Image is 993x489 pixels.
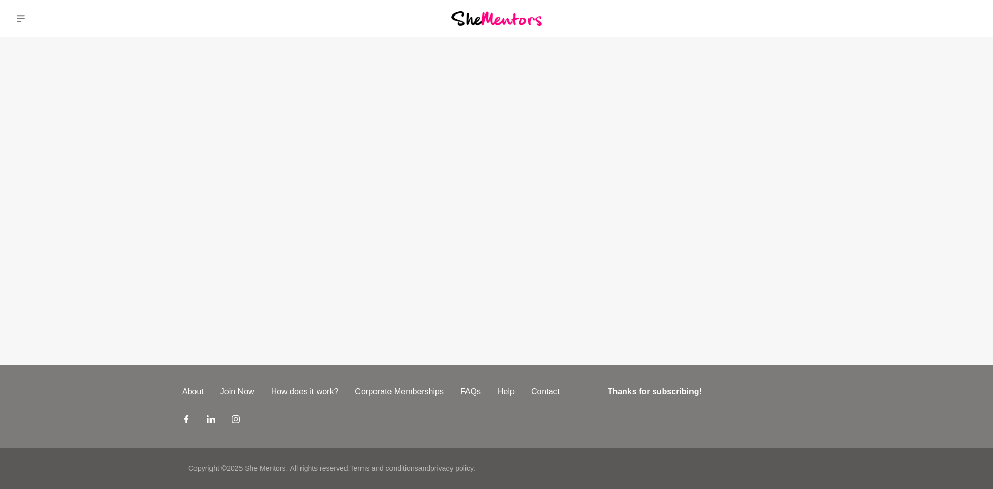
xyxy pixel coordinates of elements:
a: How does it work? [263,386,347,398]
a: Contact [523,386,568,398]
img: She Mentors Logo [451,11,542,25]
a: Terms and conditions [350,464,418,472]
p: All rights reserved. and . [290,463,475,474]
a: Mariana Queiroz [956,6,981,31]
a: Join Now [212,386,263,398]
a: Help [489,386,523,398]
a: Corporate Memberships [347,386,452,398]
a: privacy policy [430,464,473,472]
a: LinkedIn [207,414,215,427]
a: Instagram [232,414,240,427]
p: Copyright © 2025 She Mentors . [188,463,288,474]
a: About [174,386,212,398]
a: Facebook [182,414,190,427]
h4: Thanks for subscribing! [608,386,805,398]
a: FAQs [452,386,489,398]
